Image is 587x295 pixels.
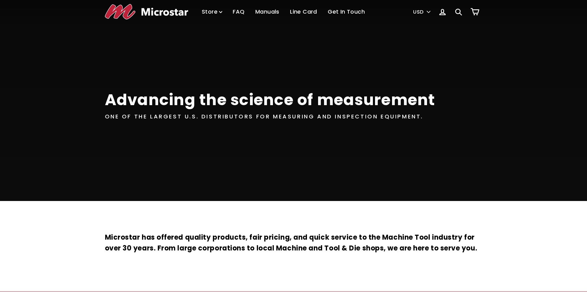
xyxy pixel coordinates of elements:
[105,232,482,254] h3: Microstar has offered quality products, fair pricing, and quick service to the Machine Tool indus...
[228,3,249,21] a: FAQ
[105,89,435,111] div: Advancing the science of measurement
[105,4,188,19] img: Microstar Electronics
[197,3,369,21] ul: Primary
[197,3,227,21] a: Store
[105,112,424,121] div: One of the largest U.S. distributors for measuring and inspection equipment.
[285,3,322,21] a: Line Card
[323,3,369,21] a: Get In Touch
[251,3,284,21] a: Manuals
